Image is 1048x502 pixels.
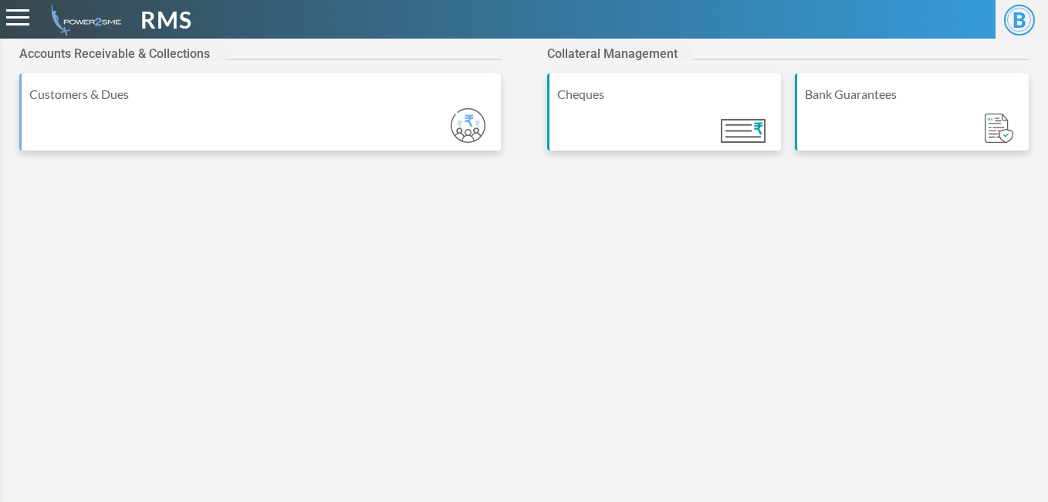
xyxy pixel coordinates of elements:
[557,85,773,103] div: Cheques
[19,46,225,61] h2: Accounts Receivable & Collections
[805,85,1021,103] div: Bank Guarantees
[547,46,693,61] h2: Collateral Management
[29,85,493,103] div: Customers & Dues
[547,73,781,166] a: Cheques Module_ic
[45,4,121,36] img: admin
[795,73,1029,166] a: Bank Guarantees Module_ic
[985,114,1013,144] img: Module_ic
[140,2,192,37] span: RMS
[19,73,501,166] a: Customers & Dues Module_ic
[721,119,766,143] img: Module_ic
[451,108,485,143] img: Module_ic
[1004,5,1035,36] span: B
